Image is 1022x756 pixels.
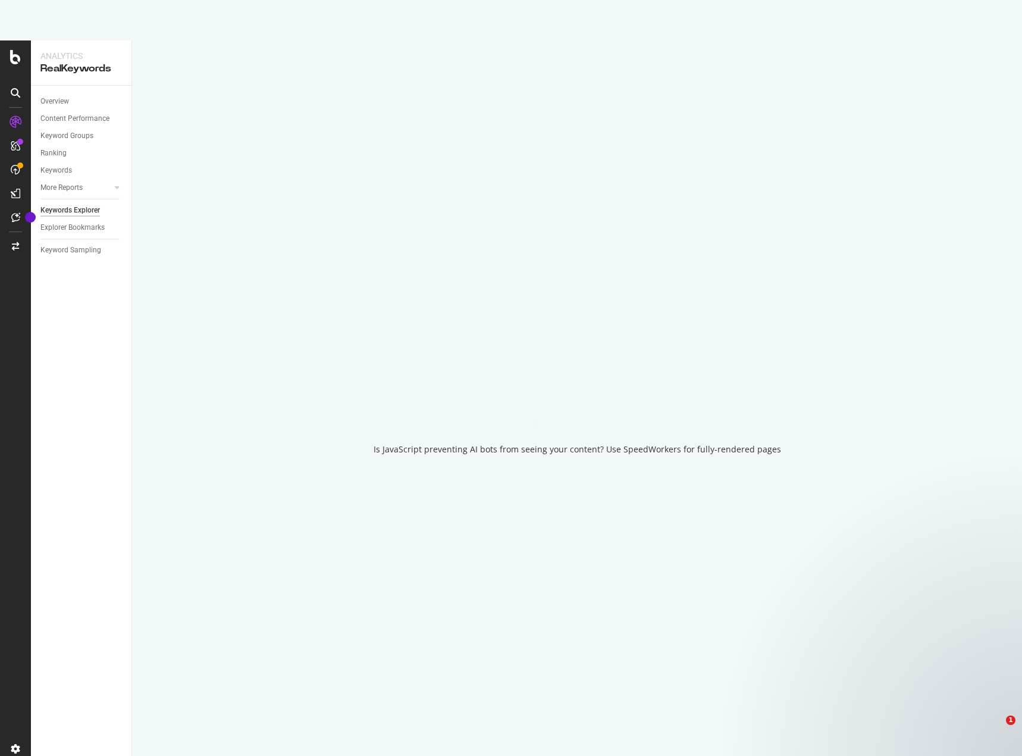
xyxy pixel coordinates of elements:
[40,147,123,160] a: Ranking
[40,164,123,177] a: Keywords
[40,113,123,125] a: Content Performance
[40,221,123,234] a: Explorer Bookmarks
[40,204,100,217] div: Keywords Explorer
[40,244,101,257] div: Keyword Sampling
[40,204,123,217] a: Keywords Explorer
[40,130,123,142] a: Keyword Groups
[40,244,123,257] a: Keyword Sampling
[40,113,109,125] div: Content Performance
[40,164,72,177] div: Keywords
[40,50,122,62] div: Analytics
[40,221,105,234] div: Explorer Bookmarks
[374,443,781,455] div: Is JavaScript preventing AI bots from seeing your content? Use SpeedWorkers for fully-rendered pages
[1006,716,1015,725] span: 1
[982,716,1010,744] iframe: Intercom live chat
[40,95,69,108] div: Overview
[40,182,111,194] a: More Reports
[40,182,83,194] div: More Reports
[40,95,123,108] a: Overview
[40,62,122,76] div: RealKeywords
[40,130,93,142] div: Keyword Groups
[25,212,36,223] div: Tooltip anchor
[534,382,620,424] div: animation
[40,147,67,160] div: Ranking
